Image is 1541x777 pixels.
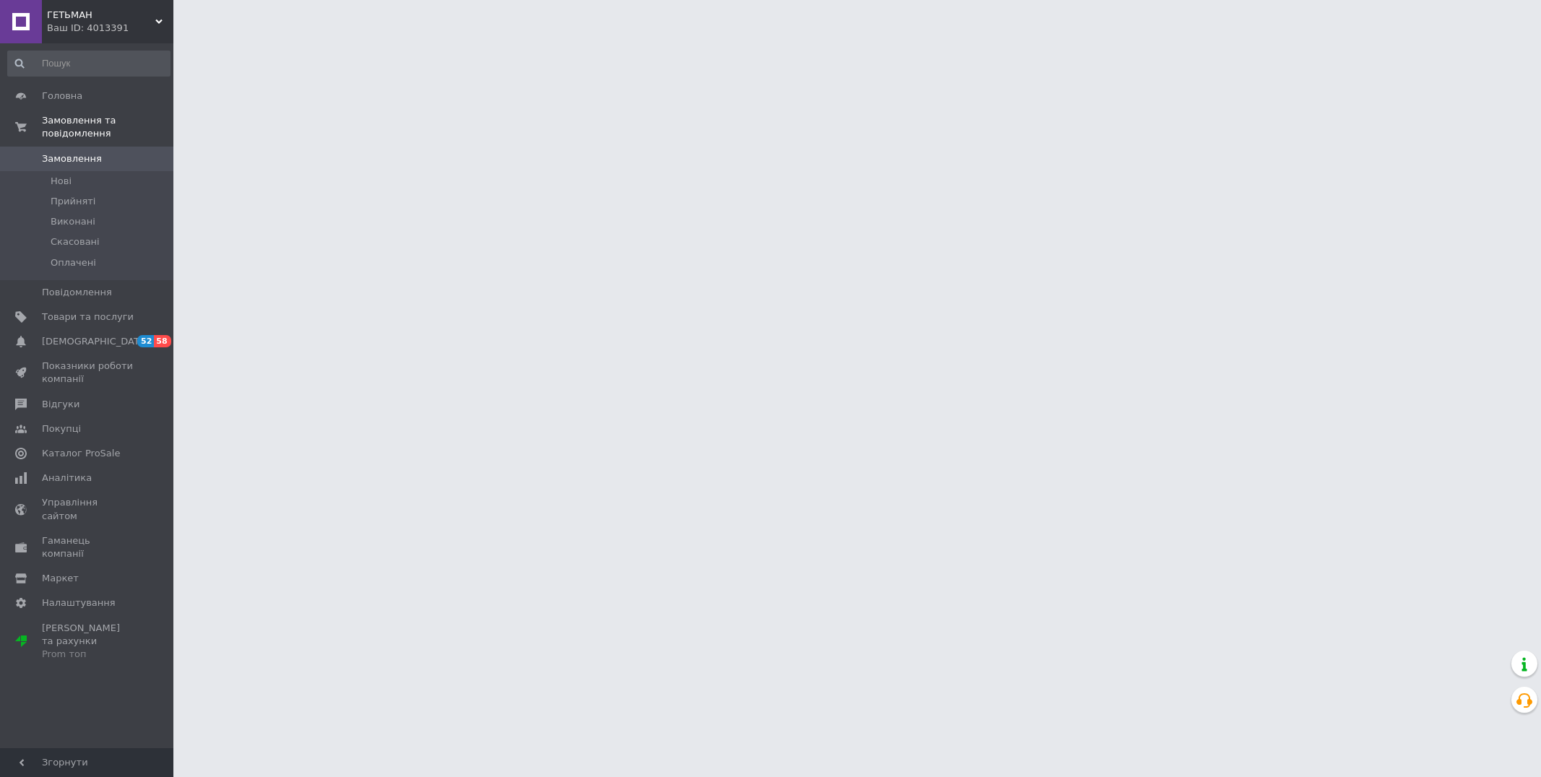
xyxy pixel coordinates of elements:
span: Оплачені [51,256,96,269]
span: Показники роботи компанії [42,360,134,386]
span: 52 [137,335,154,347]
span: Замовлення [42,152,102,165]
span: Налаштування [42,596,116,609]
span: Товари та послуги [42,311,134,324]
span: Виконані [51,215,95,228]
span: Головна [42,90,82,103]
span: Замовлення та повідомлення [42,114,173,140]
span: Маркет [42,572,79,585]
span: Гаманець компанії [42,534,134,560]
span: ГЕТЬМАН [47,9,155,22]
div: Prom топ [42,648,134,661]
span: 58 [154,335,170,347]
span: Каталог ProSale [42,447,120,460]
span: Управління сайтом [42,496,134,522]
input: Пошук [7,51,170,77]
div: Ваш ID: 4013391 [47,22,173,35]
span: Відгуки [42,398,79,411]
span: Прийняті [51,195,95,208]
span: [PERSON_NAME] та рахунки [42,622,134,661]
span: Повідомлення [42,286,112,299]
span: Нові [51,175,72,188]
span: Скасовані [51,235,100,248]
span: Покупці [42,422,81,435]
span: [DEMOGRAPHIC_DATA] [42,335,149,348]
span: Аналітика [42,472,92,485]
